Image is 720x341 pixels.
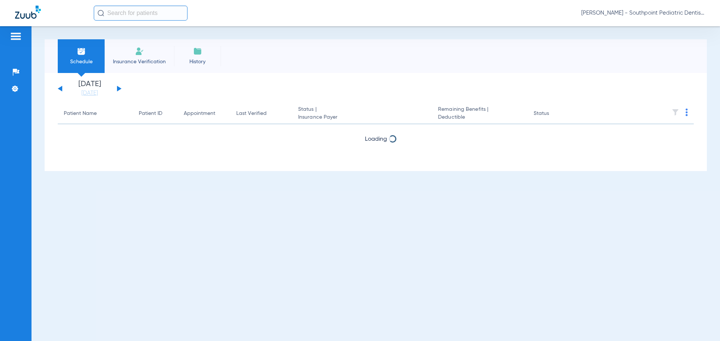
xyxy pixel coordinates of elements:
[528,103,578,124] th: Status
[64,110,127,118] div: Patient Name
[184,110,224,118] div: Appointment
[94,6,187,21] input: Search for patients
[672,109,679,116] img: filter.svg
[292,103,432,124] th: Status |
[180,58,215,66] span: History
[432,103,527,124] th: Remaining Benefits |
[184,110,215,118] div: Appointment
[365,136,387,142] span: Loading
[139,110,172,118] div: Patient ID
[15,6,41,19] img: Zuub Logo
[63,58,99,66] span: Schedule
[236,110,286,118] div: Last Verified
[67,89,112,97] a: [DATE]
[581,9,705,17] span: [PERSON_NAME] - Southpoint Pediatric Dentistry
[236,110,267,118] div: Last Verified
[77,47,86,56] img: Schedule
[298,113,426,121] span: Insurance Payer
[193,47,202,56] img: History
[139,110,162,118] div: Patient ID
[10,32,22,41] img: hamburger-icon
[110,58,168,66] span: Insurance Verification
[685,109,688,116] img: group-dot-blue.svg
[135,47,144,56] img: Manual Insurance Verification
[97,10,104,16] img: Search Icon
[438,113,521,121] span: Deductible
[64,110,97,118] div: Patient Name
[67,80,112,97] li: [DATE]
